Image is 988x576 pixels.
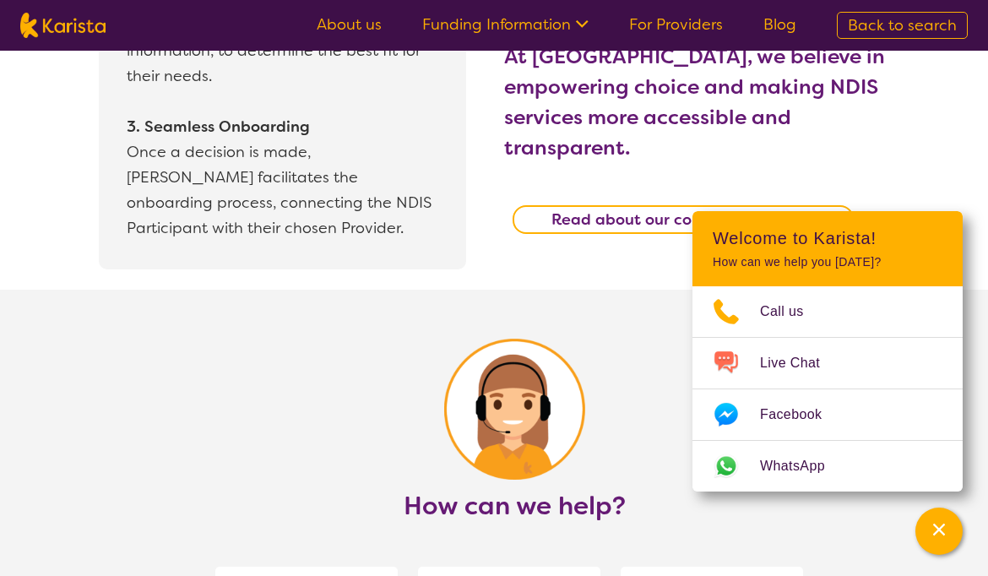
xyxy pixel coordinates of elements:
span: WhatsApp [760,454,845,479]
a: Funding Information [422,14,589,35]
a: Blog [763,14,796,35]
a: For Providers [629,14,723,35]
span: Facebook [760,402,842,427]
b: Read about our commercial model [551,209,814,230]
span: Live Chat [760,350,840,376]
h2: Welcome to Karista! [713,228,942,248]
ul: Choose channel [692,286,963,492]
a: About us [317,14,382,35]
div: Channel Menu [692,211,963,492]
button: Channel Menu [915,508,963,555]
h2: How can we help? [190,491,839,521]
span: Call us [760,299,824,324]
img: Circle [444,339,585,480]
b: 3. Seamless Onboarding [127,117,310,137]
p: How can we help you [DATE]? [713,255,942,269]
a: Back to search [837,12,968,39]
h3: At [GEOGRAPHIC_DATA], we believe in empowering choice and making NDIS services more accessible an... [504,41,909,163]
span: Back to search [848,15,957,35]
img: Karista logo [20,13,106,38]
a: Web link opens in a new tab. [692,441,963,492]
